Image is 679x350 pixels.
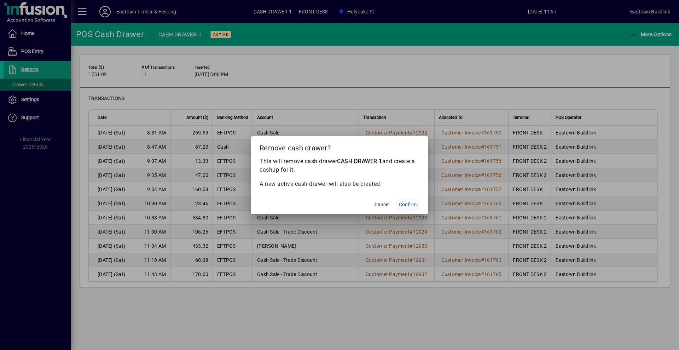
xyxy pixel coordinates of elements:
[399,201,417,208] span: Confirm
[375,201,389,208] span: Cancel
[396,199,419,211] button: Confirm
[251,136,428,157] h2: Remove cash drawer?
[371,199,393,211] button: Cancel
[260,180,419,188] p: A new active cash drawer will also be created.
[337,158,382,165] b: CASH DRAWER 1
[260,157,419,174] p: This will remove cash drawer and create a cashup for it.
